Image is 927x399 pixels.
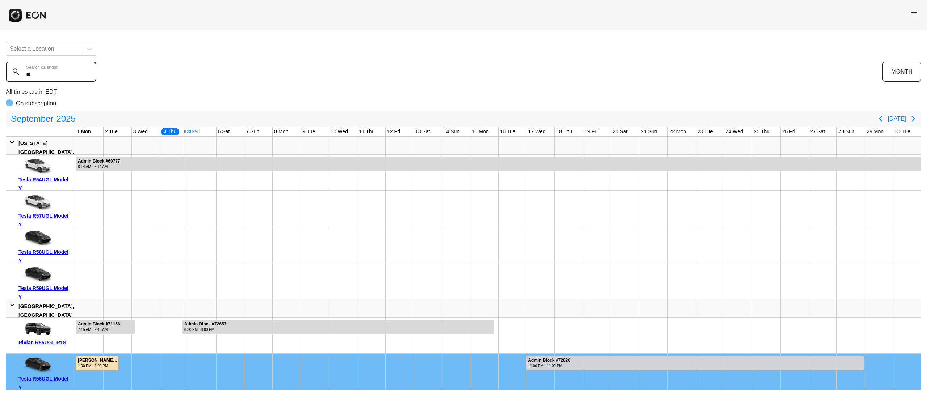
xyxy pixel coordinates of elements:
div: Admin Block #72626 [528,358,570,363]
div: Rented for 30 days by meli marin Current status is billable [75,354,119,370]
div: Rivian R55UGL R1S [18,338,72,347]
div: [US_STATE][GEOGRAPHIC_DATA], [GEOGRAPHIC_DATA] [18,139,74,165]
span: menu [910,10,918,18]
span: 2025 [55,112,77,126]
p: On subscription [16,99,56,108]
div: Tesla R54UGL Model Y [18,175,72,193]
div: 22 Mon [668,127,688,136]
div: 30 Tue [893,127,912,136]
div: 9 Tue [301,127,316,136]
div: 15 Mon [470,127,490,136]
div: 27 Sat [809,127,826,136]
div: 8 Mon [273,127,290,136]
div: 3 Wed [132,127,149,136]
img: car [18,320,55,338]
div: 20 Sat [611,127,629,136]
div: 29 Mon [865,127,885,136]
div: 23 Tue [696,127,714,136]
button: September2025 [7,112,80,126]
div: 4 Thu [160,127,180,136]
img: car [18,193,55,211]
div: 19 Fri [583,127,599,136]
img: car [18,266,55,284]
label: Search calendar [26,64,58,70]
div: 28 Sun [837,127,856,136]
div: 24 Wed [724,127,744,136]
div: Rented for 12 days by Admin Block Current status is rental [525,354,864,370]
div: 7:15 AM - 2:45 AM [78,327,120,332]
p: All times are in EDT [6,88,921,96]
span: September [9,112,55,126]
img: car [18,356,55,374]
div: 11 Thu [357,127,376,136]
div: Rented for 142 days by Admin Block Current status is rental [75,155,922,171]
button: Next page [906,112,920,126]
div: [GEOGRAPHIC_DATA], [GEOGRAPHIC_DATA] [18,302,74,319]
div: 1 Mon [75,127,92,136]
img: car [18,230,55,248]
div: 1:00 PM - 1:00 PM [78,363,118,369]
div: Tesla R58UGL Model Y [18,248,72,265]
div: 13 Sat [414,127,431,136]
div: 11:00 PM - 11:00 PM [528,363,570,369]
div: 18 Thu [555,127,573,136]
img: car [18,157,55,175]
button: MONTH [882,62,921,82]
div: 17 Wed [527,127,547,136]
div: 21 Sun [639,127,658,136]
div: 5 Fri [188,127,201,136]
div: 25 Thu [752,127,771,136]
div: 7 Sun [244,127,261,136]
div: 10 Wed [329,127,349,136]
div: 8:14 AM - 8:14 AM [78,164,120,169]
div: 26 Fri [781,127,797,136]
div: 12 Fri [386,127,402,136]
div: [PERSON_NAME] #68578 [78,358,118,363]
div: Rented for 12 days by Admin Block Current status is rental [182,318,494,334]
div: Admin Block #72657 [184,322,227,327]
div: 16 Tue [499,127,517,136]
div: Tesla R56UGL Model Y [18,374,72,392]
div: Tesla R59UGL Model Y [18,284,72,301]
div: Admin Block #69777 [78,159,120,164]
div: 6:30 PM - 8:00 PM [184,327,227,332]
button: Previous page [873,112,888,126]
button: [DATE] [888,112,906,125]
div: 2 Tue [104,127,119,136]
div: Admin Block #71156 [78,322,120,327]
div: Rented for 10 days by Admin Block Current status is rental [75,318,135,334]
div: 14 Sun [442,127,461,136]
div: 6 Sat [217,127,231,136]
div: Tesla R57UGL Model Y [18,211,72,229]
